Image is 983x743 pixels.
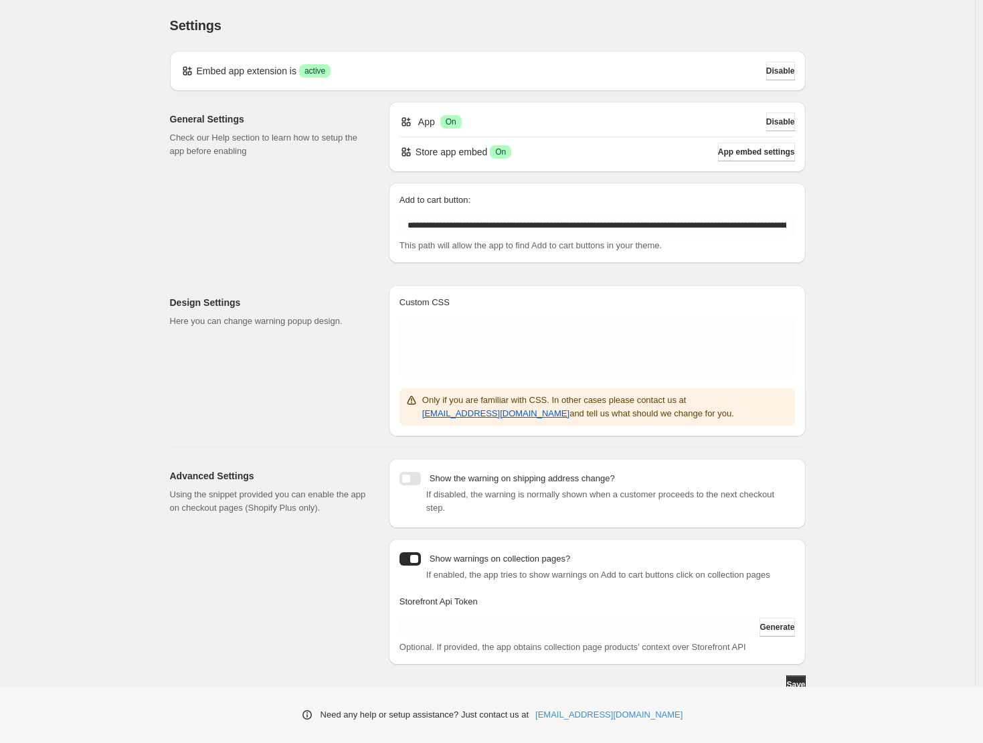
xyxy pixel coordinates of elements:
[495,147,506,157] span: On
[170,18,221,33] span: Settings
[422,394,790,420] p: Only if you are familiar with CSS. In other cases please contact us at and tell us what should we...
[399,596,478,606] span: Storefront Api Token
[170,469,367,483] h2: Advanced Settings
[399,195,470,205] span: Add to cart button:
[197,64,296,78] p: Embed app extension is
[170,315,367,328] p: Here you can change warning popup design.
[170,112,367,126] h2: General Settings
[430,472,615,485] p: Show the warning on shipping address change?
[399,642,746,652] span: Optional. If provided, the app obtains collection page products’ context over Storefront API
[426,570,770,580] span: If enabled, the app tries to show warnings on Add to cart buttons click on collection pages
[786,675,805,694] button: Save
[426,489,774,513] span: If disabled, the warning is normally shown when a customer proceeds to the next checkout step.
[766,66,795,76] span: Disable
[786,679,805,690] span: Save
[430,552,570,566] p: Show warnings on collection pages?
[766,112,795,131] button: Disable
[399,297,450,307] span: Custom CSS
[718,147,795,157] span: App embed settings
[418,115,435,129] p: App
[170,296,367,309] h2: Design Settings
[766,62,795,80] button: Disable
[304,66,325,76] span: active
[759,622,794,633] span: Generate
[399,240,662,250] span: This path will allow the app to find Add to cart buttons in your theme.
[766,116,795,127] span: Disable
[718,143,795,161] button: App embed settings
[535,708,683,722] a: [EMAIL_ADDRESS][DOMAIN_NAME]
[446,116,456,127] span: On
[759,618,794,637] button: Generate
[170,131,367,158] p: Check our Help section to learn how to setup the app before enabling
[416,145,487,159] p: Store app embed
[170,488,367,515] p: Using the snippet provided you can enable the app on checkout pages (Shopify Plus only).
[422,408,569,418] a: [EMAIL_ADDRESS][DOMAIN_NAME]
